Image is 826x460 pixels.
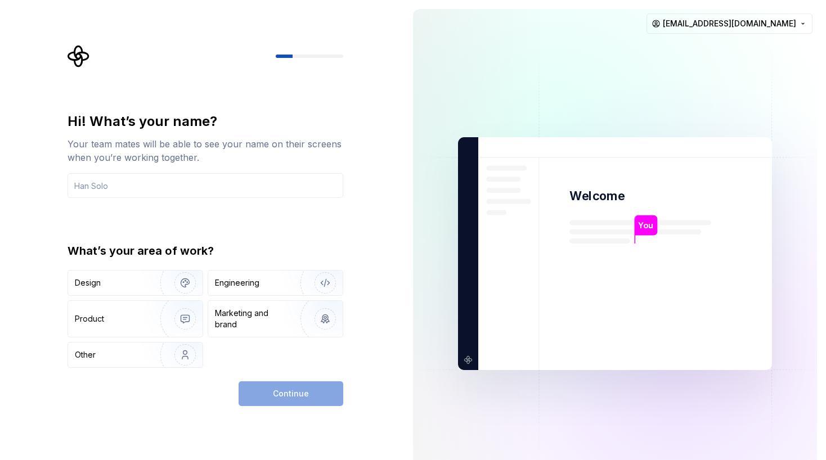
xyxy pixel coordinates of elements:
div: Your team mates will be able to see your name on their screens when you’re working together. [68,137,343,164]
div: What’s your area of work? [68,243,343,259]
p: You [638,219,653,232]
span: [EMAIL_ADDRESS][DOMAIN_NAME] [663,18,796,29]
div: Product [75,313,104,324]
div: Marketing and brand [215,308,291,330]
svg: Supernova Logo [68,45,90,67]
input: Han Solo [68,173,343,198]
div: Design [75,277,101,288]
button: [EMAIL_ADDRESS][DOMAIN_NAME] [647,13,812,34]
div: Engineering [215,277,259,288]
div: Other [75,349,96,360]
p: Welcome [569,188,625,204]
div: Hi! What’s your name? [68,112,343,130]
